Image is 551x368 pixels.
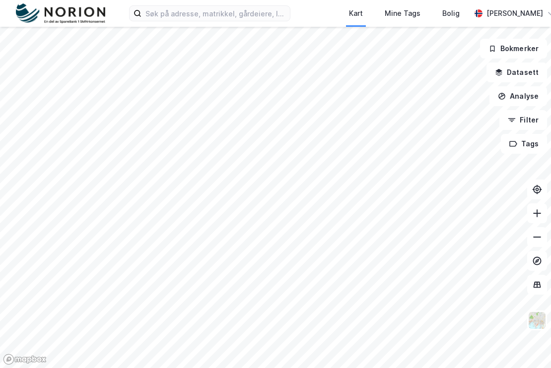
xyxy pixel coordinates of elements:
div: Bolig [442,7,460,19]
div: [PERSON_NAME] [486,7,543,19]
div: Kart [349,7,363,19]
img: norion-logo.80e7a08dc31c2e691866.png [16,3,105,24]
div: Mine Tags [385,7,420,19]
input: Søk på adresse, matrikkel, gårdeiere, leietakere eller personer [141,6,290,21]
